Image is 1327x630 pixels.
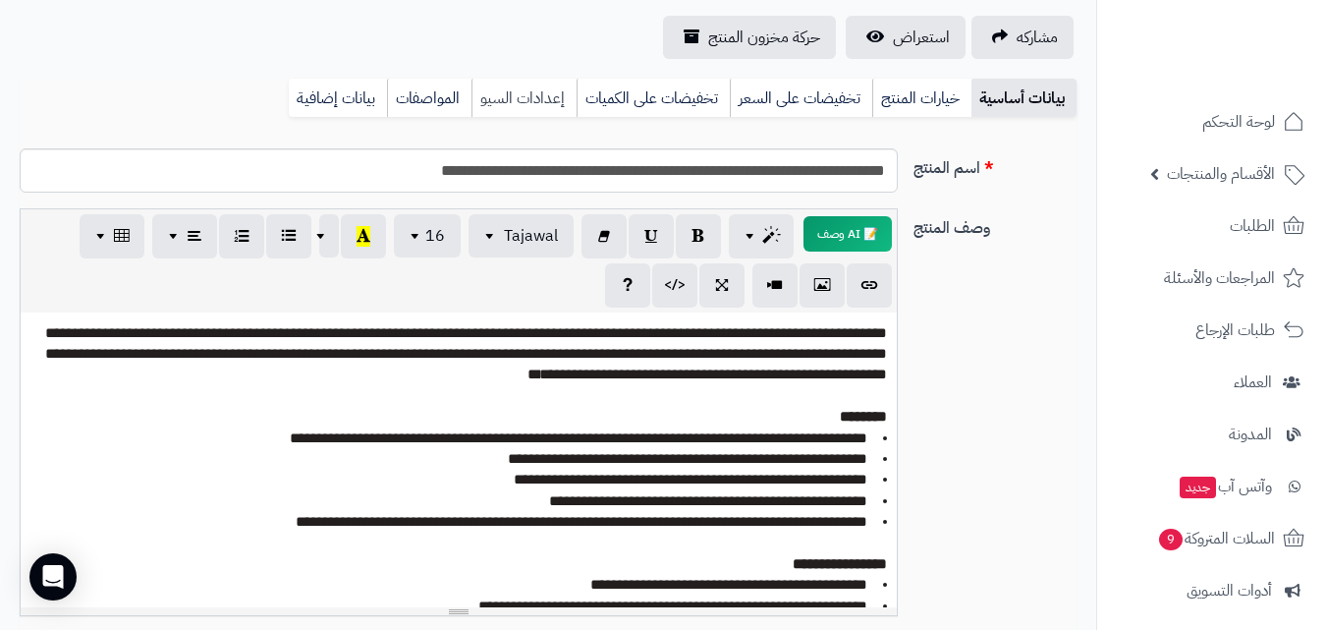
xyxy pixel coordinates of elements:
span: 9 [1159,529,1183,550]
a: لوحة التحكم [1109,98,1315,145]
a: العملاء [1109,359,1315,406]
a: تخفيضات على الكميات [577,79,730,118]
span: Tajawal [504,224,558,248]
a: وآتس آبجديد [1109,463,1315,510]
span: 16 [425,224,445,248]
a: خيارات المنتج [872,79,971,118]
a: السلات المتروكة9 [1109,515,1315,562]
span: أدوات التسويق [1187,577,1272,604]
span: مشاركه [1017,26,1058,49]
button: Tajawal [469,214,574,258]
a: تخفيضات على السعر [730,79,872,118]
a: الطلبات [1109,202,1315,250]
span: الأقسام والمنتجات [1167,160,1275,188]
span: الطلبات [1230,212,1275,240]
a: مشاركه [971,16,1074,59]
a: المراجعات والأسئلة [1109,255,1315,302]
a: بيانات أساسية [971,79,1077,118]
button: 📝 AI وصف [803,216,892,252]
a: بيانات إضافية [289,79,387,118]
label: اسم المنتج [906,148,1084,180]
label: وصف المنتج [906,208,1084,240]
div: Open Intercom Messenger [29,553,77,601]
span: طلبات الإرجاع [1195,316,1275,344]
span: استعراض [893,26,950,49]
span: جديد [1180,477,1216,498]
a: المواصفات [387,79,471,118]
a: حركة مخزون المنتج [663,16,836,59]
a: أدوات التسويق [1109,567,1315,614]
a: طلبات الإرجاع [1109,307,1315,354]
a: استعراض [846,16,966,59]
a: المدونة [1109,411,1315,458]
span: السلات المتروكة [1157,525,1275,552]
span: العملاء [1234,369,1272,396]
span: لوحة التحكم [1202,108,1275,136]
span: وآتس آب [1178,473,1272,500]
button: 16 [394,214,461,258]
span: حركة مخزون المنتج [708,26,820,49]
span: المراجعات والأسئلة [1164,264,1275,292]
a: إعدادات السيو [471,79,577,118]
span: المدونة [1229,421,1272,448]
